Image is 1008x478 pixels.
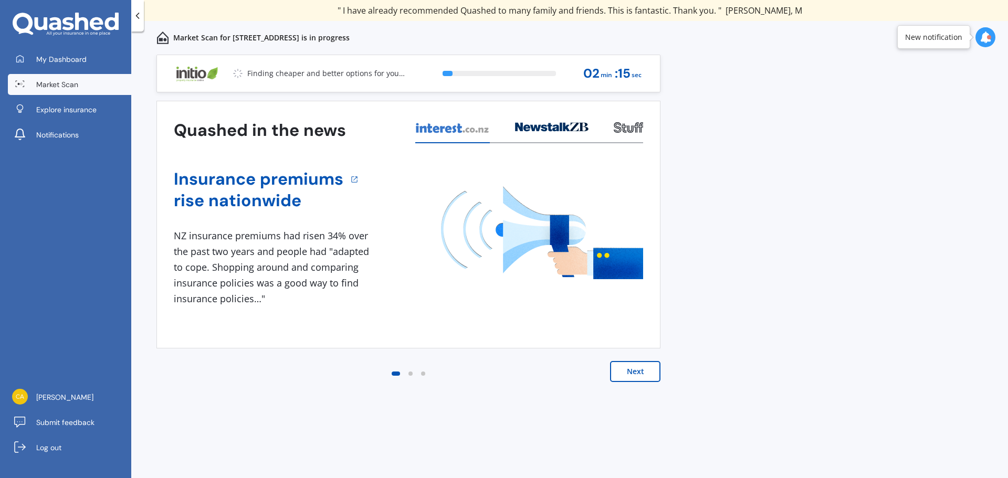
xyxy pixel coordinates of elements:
p: Market Scan for [STREET_ADDRESS] is in progress [173,33,350,43]
span: : 15 [615,67,631,81]
span: min [601,68,612,82]
span: Log out [36,442,61,453]
span: My Dashboard [36,54,87,65]
a: rise nationwide [174,190,343,211]
a: Market Scan [8,74,131,95]
img: media image [441,186,643,279]
span: [PERSON_NAME] [36,392,93,402]
span: 02 [583,67,600,81]
button: Next [610,361,660,382]
a: Insurance premiums [174,168,343,190]
a: My Dashboard [8,49,131,70]
a: Explore insurance [8,99,131,120]
span: Explore insurance [36,104,97,115]
img: ca381d0f97896be2aa7a8ce88dfc03fc [12,389,28,405]
span: Market Scan [36,79,78,90]
img: home-and-contents.b802091223b8502ef2dd.svg [156,31,169,44]
span: Submit feedback [36,417,94,428]
p: Finding cheaper and better options for you... [247,68,405,79]
a: Notifications [8,124,131,145]
a: Submit feedback [8,412,131,433]
span: sec [632,68,642,82]
span: Notifications [36,130,79,140]
div: NZ insurance premiums had risen 34% over the past two years and people had "adapted to cope. Shop... [174,228,373,306]
h3: Quashed in the news [174,120,346,141]
a: Log out [8,437,131,458]
div: New notification [905,32,962,43]
a: [PERSON_NAME] [8,387,131,408]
